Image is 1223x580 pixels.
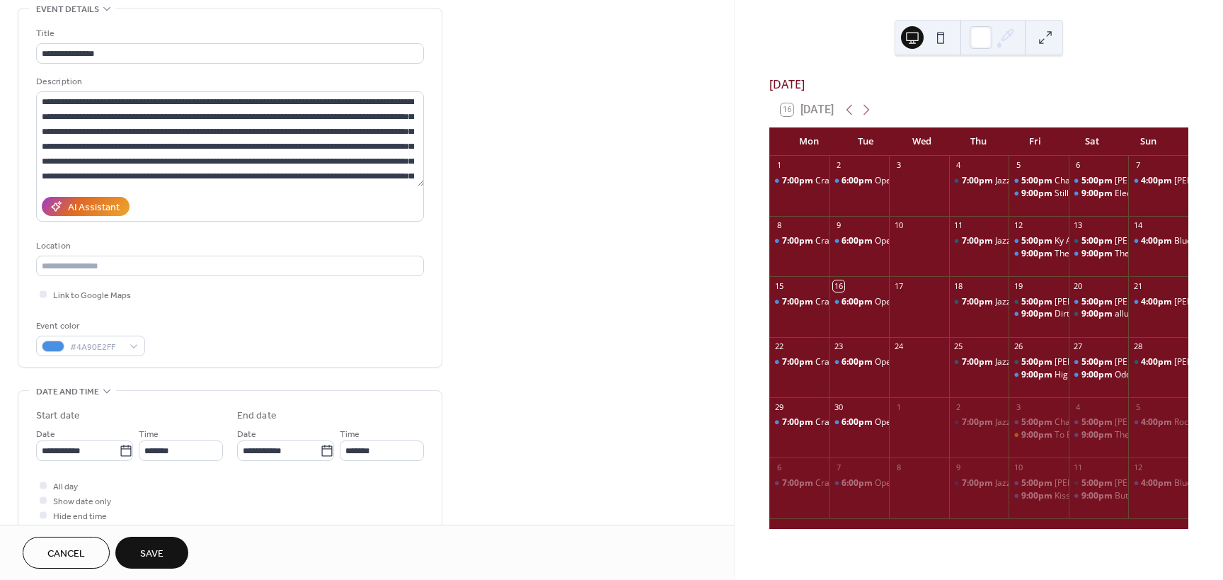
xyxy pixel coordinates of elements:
span: 9:00pm [1081,188,1115,200]
div: 1 [774,160,784,171]
div: Thu [951,127,1007,156]
div: [PERSON_NAME] [1115,175,1181,187]
div: To Be Announced [1055,429,1124,441]
span: 5:00pm [1021,175,1055,187]
div: Jazz & Blues Night [949,296,1009,308]
span: 4:00pm [1141,235,1174,247]
div: 16 [833,280,844,291]
span: Link to Google Maps [53,288,131,303]
div: Joslynn Burford [1069,477,1129,489]
div: 17 [893,280,904,291]
div: The Hippie Chicks [1115,429,1185,441]
span: 7:00pm [962,175,995,187]
div: 5 [1132,402,1143,412]
div: 1 [893,402,904,412]
div: Tami J. Wilde [1128,356,1188,368]
div: 13 [1073,220,1084,231]
div: Wed [894,127,951,156]
div: 30 [833,402,844,412]
div: High Waters Band [1009,369,1069,381]
div: Still Picking Country [1055,188,1132,200]
span: Date [36,427,55,442]
span: 5:00pm [1081,356,1115,368]
div: High Waters Band [1055,369,1126,381]
div: 2 [953,402,964,412]
div: 12 [1132,462,1143,472]
div: 2 [833,160,844,171]
div: Jazz & Blues Night [949,356,1009,368]
div: 7 [1132,160,1143,171]
div: 9 [833,220,844,231]
span: 9:00pm [1081,248,1115,260]
button: Cancel [23,537,110,569]
div: Location [36,239,421,254]
div: 27 [1073,341,1084,352]
span: 6:00pm [842,416,875,428]
div: 29 [774,402,784,412]
span: 4:00pm [1141,175,1174,187]
div: Jazz & Blues Night [949,416,1009,428]
div: Sun [1120,127,1177,156]
div: 28 [1132,341,1143,352]
div: Kissers! [1055,490,1085,502]
div: 4 [953,160,964,171]
div: Dirty Birdies [1009,308,1069,320]
span: 9:00pm [1081,308,1115,320]
div: Chad Wenzel [1069,356,1129,368]
span: 6:00pm [842,175,875,187]
span: 5:00pm [1021,296,1055,308]
span: Show date only [53,494,111,509]
div: 7 [833,462,844,472]
div: Jazz & Blues Night [995,175,1067,187]
div: Open Mic with Joslynn Burford [829,175,889,187]
div: End date [237,409,277,423]
span: 6:00pm [842,477,875,489]
span: Cancel [47,547,85,562]
div: Bluegrass Menagerie [1128,477,1188,489]
div: Emily Burgess [1069,296,1129,308]
span: 7:00pm [782,235,815,247]
div: 11 [953,220,964,231]
div: 11 [1073,462,1084,472]
div: 23 [833,341,844,352]
div: [DATE] [769,76,1188,93]
div: Crash and Burn [815,356,877,368]
span: 7:00pm [962,296,995,308]
div: 10 [1013,462,1023,472]
div: Jazz & Blues Night [995,356,1067,368]
span: 7:00pm [962,235,995,247]
span: 4:00pm [1141,477,1174,489]
div: [PERSON_NAME] [1115,416,1181,428]
div: Crash and Burn [769,235,829,247]
div: Open Mic with [PERSON_NAME] [875,416,999,428]
span: Date and time [36,385,99,399]
div: 8 [893,462,904,472]
span: #4A90E2FF [70,340,122,355]
div: Butter's Black Horse Debut! [1069,490,1129,502]
span: Save [140,547,163,562]
div: 14 [1132,220,1143,231]
div: Open Mic with [PERSON_NAME] [875,175,999,187]
div: Open Mic with Joslynn Burford [829,296,889,308]
div: Electric City Pulse [1069,188,1129,200]
div: Start date [36,409,80,423]
span: 5:00pm [1021,356,1055,368]
span: 9:00pm [1081,490,1115,502]
button: Save [115,537,188,569]
div: The Fabulous Tonemasters [1055,248,1161,260]
div: Crash and Burn [769,477,829,489]
div: Mon [781,127,837,156]
span: 9:00pm [1021,490,1055,502]
div: 20 [1073,280,1084,291]
span: 7:00pm [782,477,815,489]
div: [PERSON_NAME] & [PERSON_NAME] [1055,477,1198,489]
div: Crash and Burn [769,296,829,308]
span: 5:00pm [1021,235,1055,247]
div: 5 [1013,160,1023,171]
span: 5:00pm [1021,477,1055,489]
div: Jazz & Blues Night [995,296,1067,308]
span: 5:00pm [1081,296,1115,308]
div: Title [36,26,421,41]
span: 4:00pm [1141,296,1174,308]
